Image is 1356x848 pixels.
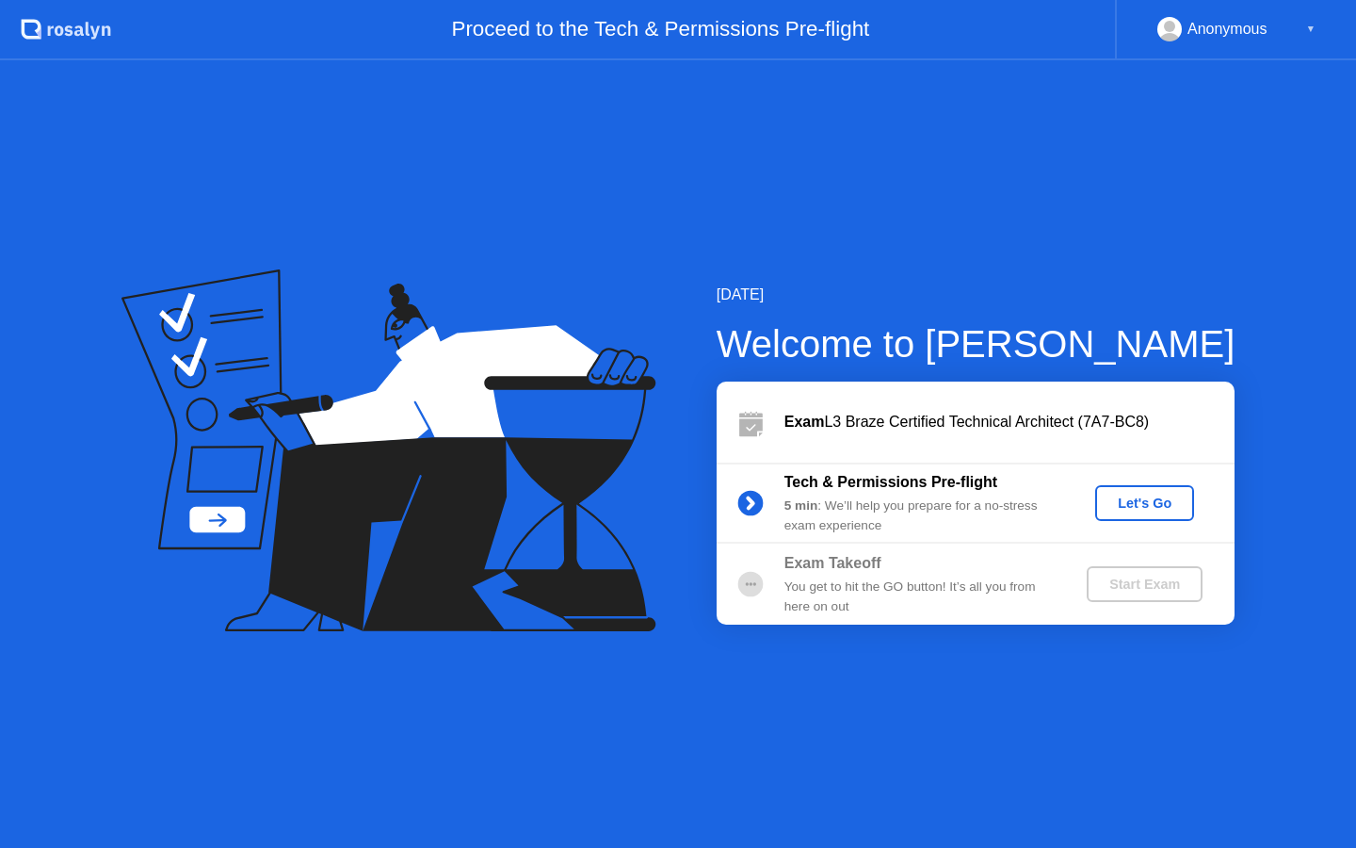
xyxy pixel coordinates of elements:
button: Start Exam [1087,566,1203,602]
b: Exam [784,414,825,430]
b: Exam Takeoff [784,555,881,571]
div: Start Exam [1094,577,1195,592]
div: L3 Braze Certified Technical Architect (7A7-BC8) [784,411,1235,433]
div: Let's Go [1103,496,1186,511]
button: Let's Go [1095,485,1194,521]
div: : We’ll help you prepare for a no-stress exam experience [784,497,1056,535]
div: Anonymous [1187,17,1267,41]
div: Welcome to [PERSON_NAME] [717,316,1235,372]
b: 5 min [784,498,818,513]
div: [DATE] [717,284,1235,306]
div: You get to hit the GO button! It’s all you from here on out [784,578,1056,616]
div: ▼ [1306,17,1316,41]
b: Tech & Permissions Pre-flight [784,474,997,490]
